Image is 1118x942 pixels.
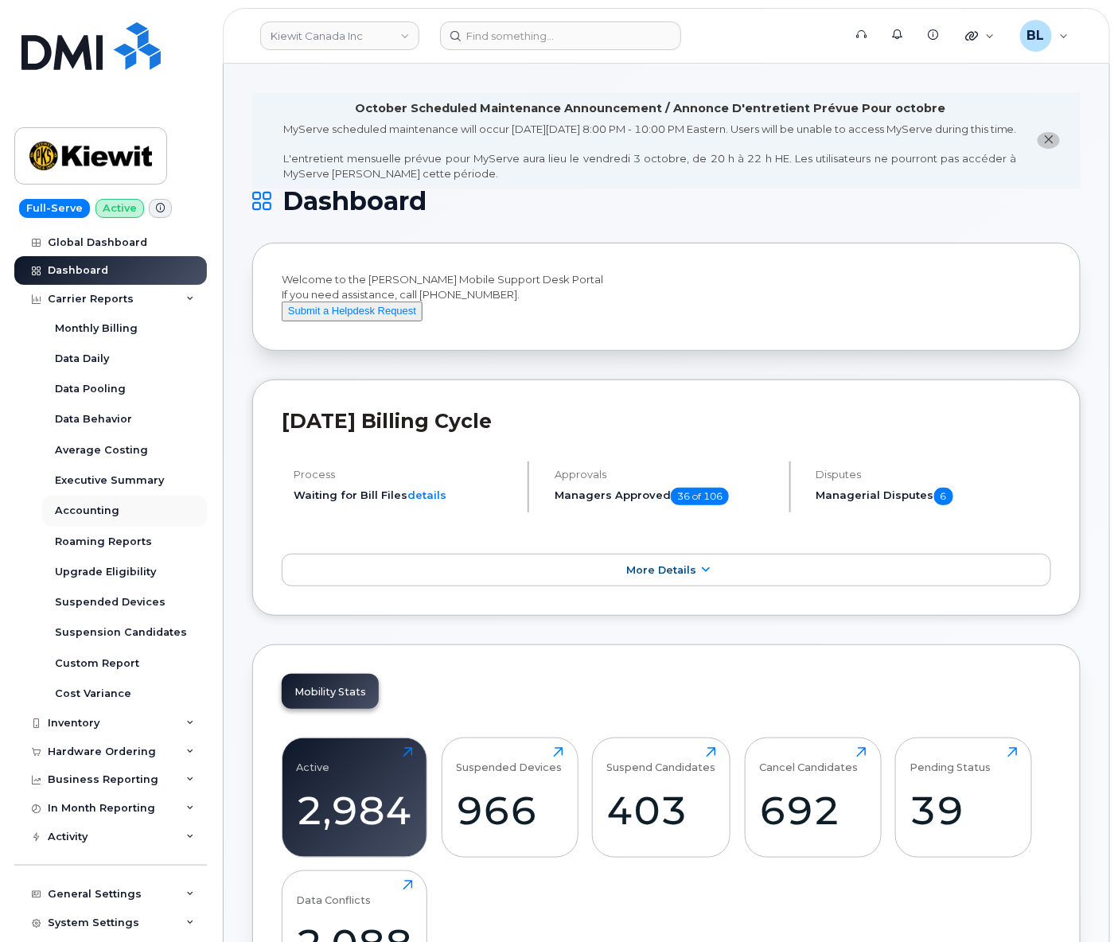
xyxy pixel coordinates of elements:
div: 2,984 [297,787,413,834]
div: Suspend Candidates [607,747,716,773]
h4: Approvals [555,469,775,481]
div: Data Conflicts [297,880,372,906]
li: Waiting for Bill Files [294,488,514,503]
a: Suspended Devices966 [456,747,563,849]
span: 36 of 106 [671,488,729,505]
h2: [DATE] Billing Cycle [282,409,1051,433]
h5: Managerial Disputes [816,488,1052,505]
h5: Managers Approved [555,488,775,505]
div: Cancel Candidates [759,747,858,773]
div: October Scheduled Maintenance Announcement / Annonce D'entretient Prévue Pour octobre [355,100,945,117]
div: Welcome to the [PERSON_NAME] Mobile Support Desk Portal If you need assistance, call [PHONE_NUMBER]. [282,272,1051,321]
div: MyServe scheduled maintenance will occur [DATE][DATE] 8:00 PM - 10:00 PM Eastern. Users will be u... [283,122,1017,181]
span: Dashboard [282,189,427,213]
a: Suspend Candidates403 [607,747,716,849]
div: Pending Status [910,747,991,773]
button: close notification [1038,132,1060,149]
span: More Details [626,564,696,576]
div: 39 [910,787,1018,834]
span: 6 [934,488,953,505]
div: Active [297,747,330,773]
iframe: Messenger Launcher [1049,873,1106,930]
h4: Process [294,469,514,481]
a: Cancel Candidates692 [759,747,867,849]
a: Submit a Helpdesk Request [282,304,423,317]
a: Active2,984 [297,747,413,849]
h4: Disputes [816,469,1052,481]
a: details [407,489,446,501]
div: 966 [456,787,563,834]
div: 692 [759,787,867,834]
div: 403 [607,787,716,834]
button: Submit a Helpdesk Request [282,302,423,321]
div: Suspended Devices [456,747,562,773]
a: Pending Status39 [910,747,1018,849]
